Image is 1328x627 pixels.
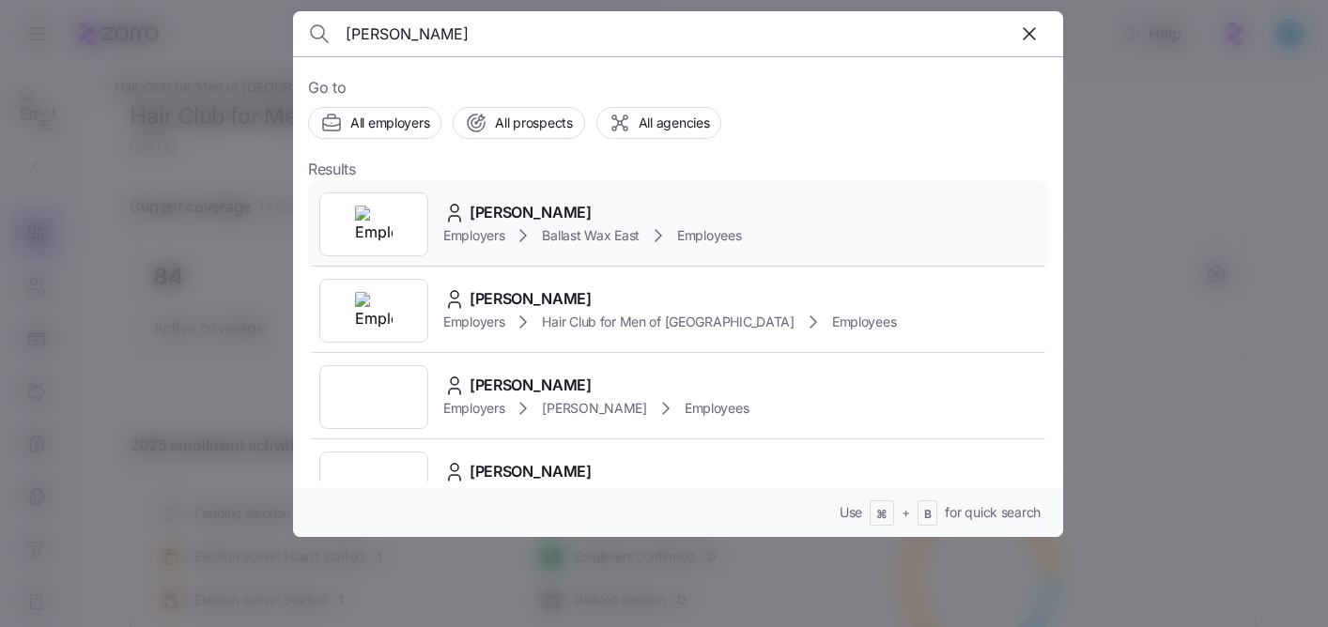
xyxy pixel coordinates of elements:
span: [PERSON_NAME] [470,201,592,224]
img: Employer logo [355,206,393,243]
span: Employees [677,226,741,245]
span: [PERSON_NAME] [470,287,592,311]
span: Employers [443,399,504,418]
span: Employees [832,313,896,331]
span: All prospects [495,114,572,132]
span: Use [840,503,862,522]
span: All employers [350,114,429,132]
span: [PERSON_NAME] [542,399,646,418]
span: All agencies [639,114,710,132]
span: ⌘ [876,507,888,523]
span: Employers [443,313,504,331]
span: Go to [308,76,1048,99]
span: [PERSON_NAME] [470,374,592,397]
button: All agencies [596,107,722,139]
span: + [902,503,910,522]
span: for quick search [945,503,1041,522]
span: [PERSON_NAME] [470,460,592,483]
span: Employers [443,226,504,245]
button: All employers [308,107,441,139]
span: Results [308,158,356,181]
span: B [924,507,932,523]
span: Employees [685,399,749,418]
span: Ballast Wax East [542,226,640,245]
button: All prospects [453,107,584,139]
span: Hair Club for Men of [GEOGRAPHIC_DATA] [542,313,794,331]
img: Employer logo [355,292,393,329]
